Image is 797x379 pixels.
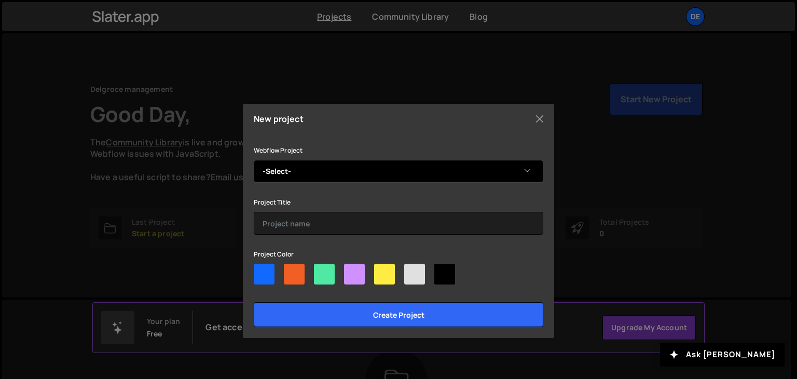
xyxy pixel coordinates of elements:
[254,197,291,208] label: Project Title
[532,111,547,127] button: Close
[660,343,785,367] button: Ask [PERSON_NAME]
[254,302,543,327] input: Create project
[254,212,543,235] input: Project name
[254,115,304,123] h5: New project
[254,249,294,260] label: Project Color
[254,145,303,156] label: Webflow Project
